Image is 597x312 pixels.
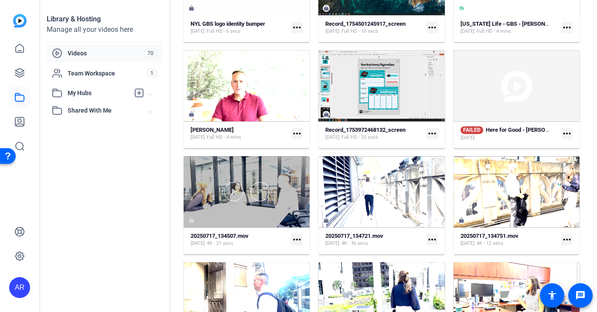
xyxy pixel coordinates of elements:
[477,240,503,247] span: 4K - 12 secs
[461,126,558,141] a: FAILEDHere for Good - [PERSON_NAME]'s Story[DATE]
[461,240,474,247] span: [DATE]
[191,233,249,239] strong: 20250717_134507.mov
[575,290,586,301] mat-icon: message
[191,21,265,27] strong: NYL GBS logo identity bumper
[47,24,163,35] div: Manage all your videos here
[325,21,423,35] a: Record_1754501245917_screen[DATE]Full HD - 10 secs
[486,127,587,133] strong: Here for Good - [PERSON_NAME]'s Story
[325,233,423,247] a: 20250717_134721.mov[DATE]4K - 36 secs
[325,28,339,35] span: [DATE]
[561,22,573,33] mat-icon: more_horiz
[191,233,288,247] a: 20250717_134507.mov[DATE]4K - 21 secs
[9,277,30,298] div: AR
[325,127,423,141] a: Record_1753972468132_screen[DATE]Full HD - 32 secs
[207,240,233,247] span: 4K - 21 secs
[461,21,565,27] strong: [US_STATE] Life - GBS - [PERSON_NAME]
[561,128,573,139] mat-icon: more_horiz
[461,21,558,35] a: [US_STATE] Life - GBS - [PERSON_NAME][DATE]Full HD - 4 mins
[191,134,205,141] span: [DATE]
[47,14,163,24] div: Library & Hosting
[461,233,558,247] a: 20250717_134751.mov[DATE]4K - 12 secs
[191,127,234,133] strong: [PERSON_NAME]
[547,290,557,301] mat-icon: accessibility
[207,28,241,35] span: Full HD - 6 secs
[426,22,438,33] mat-icon: more_horiz
[147,69,157,78] span: 1
[13,14,27,27] img: blue-gradient.svg
[68,49,143,58] span: Videos
[325,240,339,247] span: [DATE]
[477,28,511,35] span: Full HD - 4 mins
[191,28,205,35] span: [DATE]
[68,106,149,115] span: Shared With Me
[47,84,163,102] mat-expansion-panel-header: My Hubs
[461,126,483,134] span: FAILED
[325,21,406,27] strong: Record_1754501245917_screen
[561,234,573,245] mat-icon: more_horiz
[191,240,205,247] span: [DATE]
[291,234,303,245] mat-icon: more_horiz
[291,22,303,33] mat-icon: more_horiz
[341,240,368,247] span: 4K - 36 secs
[461,134,474,141] span: [DATE]
[461,233,519,239] strong: 20250717_134751.mov
[191,127,288,141] a: [PERSON_NAME][DATE]Full HD - 4 mins
[461,28,474,35] span: [DATE]
[341,28,378,35] span: Full HD - 10 secs
[68,89,130,98] span: My Hubs
[426,128,438,139] mat-icon: more_horiz
[325,127,406,133] strong: Record_1753972468132_screen
[47,102,163,119] mat-expansion-panel-header: Shared With Me
[341,134,378,141] span: Full HD - 32 secs
[426,234,438,245] mat-icon: more_horiz
[68,69,147,78] span: Team Workspace
[191,21,288,35] a: NYL GBS logo identity bumper[DATE]Full HD - 6 secs
[207,134,241,141] span: Full HD - 4 mins
[143,48,157,58] span: 70
[291,128,303,139] mat-icon: more_horiz
[325,233,383,239] strong: 20250717_134721.mov
[325,134,339,141] span: [DATE]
